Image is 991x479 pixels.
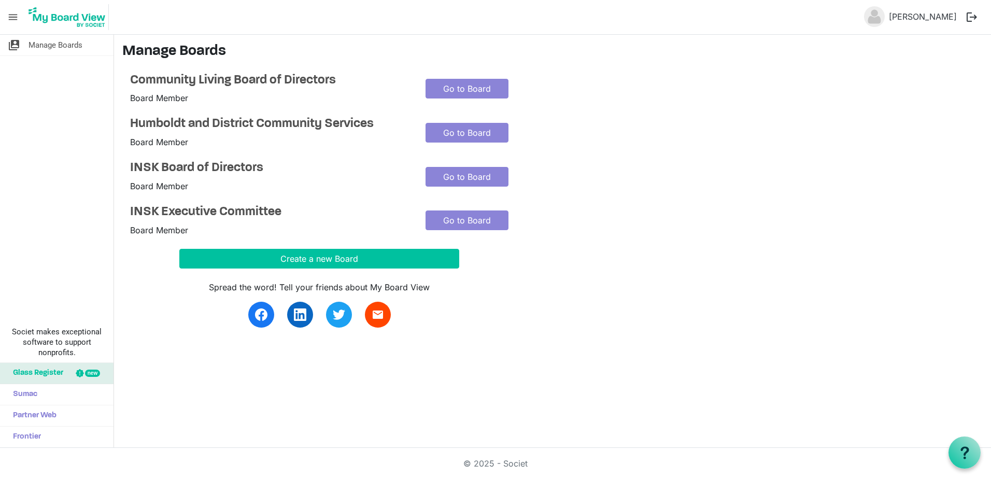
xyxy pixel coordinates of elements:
[294,308,306,321] img: linkedin.svg
[85,370,100,377] div: new
[426,167,508,187] a: Go to Board
[885,6,961,27] a: [PERSON_NAME]
[130,225,188,235] span: Board Member
[5,327,109,358] span: Societ makes exceptional software to support nonprofits.
[8,363,63,384] span: Glass Register
[365,302,391,328] a: email
[8,384,37,405] span: Sumac
[8,427,41,447] span: Frontier
[961,6,983,28] button: logout
[179,249,459,269] button: Create a new Board
[426,210,508,230] a: Go to Board
[333,308,345,321] img: twitter.svg
[130,117,410,132] a: Humboldt and District Community Services
[25,4,113,30] a: My Board View Logo
[426,79,508,98] a: Go to Board
[463,458,528,469] a: © 2025 - Societ
[130,137,188,147] span: Board Member
[130,205,410,220] a: INSK Executive Committee
[864,6,885,27] img: no-profile-picture.svg
[29,35,82,55] span: Manage Boards
[3,7,23,27] span: menu
[179,281,459,293] div: Spread the word! Tell your friends about My Board View
[130,181,188,191] span: Board Member
[426,123,508,143] a: Go to Board
[8,35,20,55] span: switch_account
[130,93,188,103] span: Board Member
[8,405,56,426] span: Partner Web
[130,161,410,176] a: INSK Board of Directors
[372,308,384,321] span: email
[25,4,109,30] img: My Board View Logo
[130,73,410,88] a: Community Living Board of Directors
[255,308,267,321] img: facebook.svg
[122,43,983,61] h3: Manage Boards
